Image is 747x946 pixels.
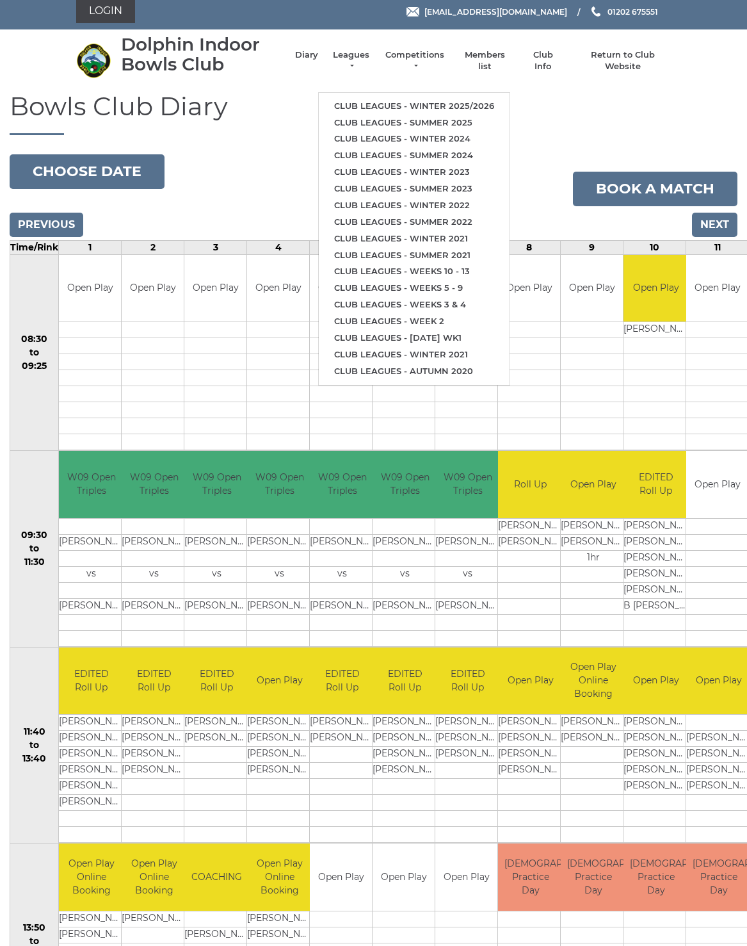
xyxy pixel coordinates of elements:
[184,598,249,614] td: [PERSON_NAME]
[319,297,510,313] a: Club leagues - Weeks 3 & 4
[184,927,249,943] td: [PERSON_NAME]
[498,648,563,715] td: Open Play
[184,240,247,254] td: 3
[435,715,500,731] td: [PERSON_NAME]
[561,715,625,731] td: [PERSON_NAME]
[247,648,312,715] td: Open Play
[561,844,625,911] td: [DEMOGRAPHIC_DATA] Practice Day
[458,49,511,72] a: Members list
[319,330,510,347] a: Club leagues - [DATE] wk1
[573,172,737,206] a: Book a match
[247,911,312,927] td: [PERSON_NAME]
[406,6,567,18] a: Email [EMAIL_ADDRESS][DOMAIN_NAME]
[435,598,500,614] td: [PERSON_NAME]
[184,844,249,911] td: COACHING
[247,731,312,747] td: [PERSON_NAME]
[623,255,688,322] td: Open Play
[373,598,437,614] td: [PERSON_NAME]
[435,534,500,550] td: [PERSON_NAME]
[59,747,124,763] td: [PERSON_NAME]
[310,731,374,747] td: [PERSON_NAME]
[59,598,124,614] td: [PERSON_NAME]
[591,6,600,17] img: Phone us
[623,598,688,614] td: B [PERSON_NAME]
[310,844,372,911] td: Open Play
[406,7,419,17] img: Email
[10,254,59,451] td: 08:30 to 09:25
[122,566,186,582] td: vs
[122,451,186,518] td: W09 Open Triples
[498,747,563,763] td: [PERSON_NAME]
[623,534,688,550] td: [PERSON_NAME]
[295,49,318,61] a: Diary
[184,566,249,582] td: vs
[10,240,59,254] td: Time/Rink
[435,648,500,715] td: EDITED Roll Up
[623,566,688,582] td: [PERSON_NAME]
[319,363,510,380] a: Club leagues - Autumn 2020
[498,844,563,911] td: [DEMOGRAPHIC_DATA] Practice Day
[310,255,372,322] td: Open Play
[623,763,688,779] td: [PERSON_NAME]
[561,255,623,322] td: Open Play
[76,43,111,78] img: Dolphin Indoor Bowls Club
[59,731,124,747] td: [PERSON_NAME]
[524,49,561,72] a: Club Info
[561,648,625,715] td: Open Play Online Booking
[59,566,124,582] td: vs
[623,715,688,731] td: [PERSON_NAME]
[331,49,371,72] a: Leagues
[10,213,83,237] input: Previous
[373,715,437,731] td: [PERSON_NAME]
[498,240,561,254] td: 8
[122,747,186,763] td: [PERSON_NAME]
[435,731,500,747] td: [PERSON_NAME]
[247,598,312,614] td: [PERSON_NAME]
[319,197,510,214] a: Club leagues - Winter 2022
[498,451,563,518] td: Roll Up
[310,534,374,550] td: [PERSON_NAME]
[247,763,312,779] td: [PERSON_NAME]
[319,347,510,363] a: Club leagues - Winter 2021
[498,518,563,534] td: [PERSON_NAME]
[10,92,737,135] h1: Bowls Club Diary
[319,164,510,181] a: Club leagues - Winter 2023
[373,566,437,582] td: vs
[10,647,59,844] td: 11:40 to 13:40
[310,240,373,254] td: 5
[623,844,688,911] td: [DEMOGRAPHIC_DATA] Practice Day
[623,518,688,534] td: [PERSON_NAME]
[623,240,686,254] td: 10
[247,255,309,322] td: Open Play
[184,731,249,747] td: [PERSON_NAME]
[247,747,312,763] td: [PERSON_NAME]
[310,715,374,731] td: [PERSON_NAME]
[59,451,124,518] td: W09 Open Triples
[623,451,688,518] td: EDITED Roll Up
[319,231,510,247] a: Club leagues - Winter 2021
[435,566,500,582] td: vs
[59,927,124,943] td: [PERSON_NAME]
[692,213,737,237] input: Next
[247,715,312,731] td: [PERSON_NAME]
[574,49,671,72] a: Return to Club Website
[59,844,124,911] td: Open Play Online Booking
[424,6,567,16] span: [EMAIL_ADDRESS][DOMAIN_NAME]
[561,731,625,747] td: [PERSON_NAME]
[247,534,312,550] td: [PERSON_NAME]
[310,566,374,582] td: vs
[373,648,437,715] td: EDITED Roll Up
[623,582,688,598] td: [PERSON_NAME]
[373,763,437,779] td: [PERSON_NAME]
[623,550,688,566] td: [PERSON_NAME]
[59,763,124,779] td: [PERSON_NAME]
[561,451,625,518] td: Open Play
[59,534,124,550] td: [PERSON_NAME]
[373,451,437,518] td: W09 Open Triples
[435,451,500,518] td: W09 Open Triples
[623,322,688,338] td: [PERSON_NAME]
[122,731,186,747] td: [PERSON_NAME]
[122,715,186,731] td: [PERSON_NAME]
[247,927,312,943] td: [PERSON_NAME]
[319,147,510,164] a: Club leagues - Summer 2024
